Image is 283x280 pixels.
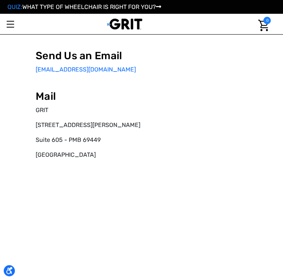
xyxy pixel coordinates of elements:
[258,20,269,31] img: Cart
[36,66,136,73] a: [EMAIL_ADDRESS][DOMAIN_NAME]
[36,150,247,159] p: [GEOGRAPHIC_DATA]
[36,50,247,62] h2: Send Us an Email
[36,90,247,103] h2: Mail
[36,106,247,115] p: GRIT
[36,136,247,144] p: Suite 605 - PMB 69449
[36,121,247,130] p: [STREET_ADDRESS][PERSON_NAME]
[107,18,142,30] img: GRIT All-Terrain Wheelchair and Mobility Equipment
[7,24,14,25] span: Toggle menu
[263,17,271,24] span: 0
[7,3,161,10] a: QUIZ:WHAT TYPE OF WHEELCHAIR IS RIGHT FOR YOU?
[7,3,22,10] span: QUIZ:
[254,14,271,37] a: Cart with 0 items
